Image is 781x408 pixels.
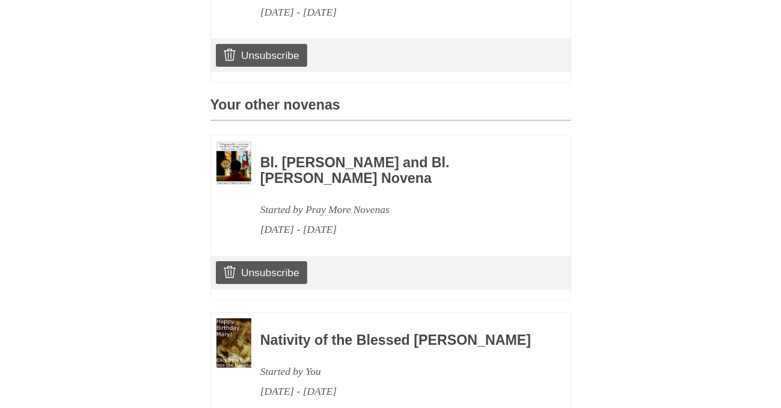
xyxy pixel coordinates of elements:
h3: Nativity of the Blessed [PERSON_NAME] [260,333,538,348]
div: Started by Pray More Novenas [260,200,538,220]
div: [DATE] - [DATE] [260,382,538,401]
img: Novena image [216,318,251,368]
h3: Bl. [PERSON_NAME] and Bl. [PERSON_NAME] Novena [260,155,538,186]
h3: Your other novenas [210,97,571,121]
a: Unsubscribe [216,44,307,67]
a: Unsubscribe [216,261,307,284]
img: Novena image [216,141,251,185]
div: Started by You [260,362,538,382]
div: [DATE] - [DATE] [260,220,538,240]
div: [DATE] - [DATE] [260,2,538,22]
